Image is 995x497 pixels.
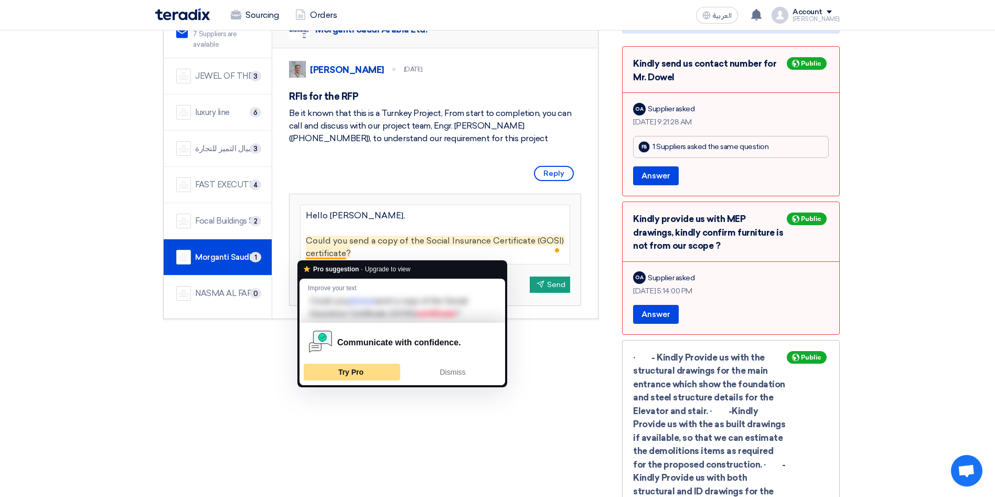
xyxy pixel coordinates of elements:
div: [DATE] 9:21:28 AM [633,117,829,128]
img: company-name [176,141,191,156]
img: Teradix logo [155,8,210,20]
img: company-name [176,105,191,120]
div: FB [638,141,650,153]
span: 3 [250,143,261,154]
textarea: To enrich screen reader interactions, please activate Accessibility in Grammarly extension settings [300,205,570,265]
span: Public [801,354,821,361]
div: Account [793,8,822,17]
span: 2 [250,216,261,226]
span: 4 [250,179,261,190]
h5: RFIs for the RFP [289,90,581,103]
div: Morganti Saudi Arabia Ltd. [195,251,259,263]
div: Kindly provide us with MEP drawings, kindly confirm furniture is not from our scope ? [633,213,829,253]
span: 7 Suppliers are available [193,29,259,49]
div: FAST EXECUTION [195,179,259,191]
img: profile_test.png [772,7,788,24]
div: 1 Suppliers asked the same question [652,143,768,152]
img: company-name [176,214,191,228]
span: 0 [250,288,261,299]
span: 6 [250,107,261,118]
div: JEWEL OF THE CRADLE [195,70,259,82]
a: Sourcing [222,4,287,27]
button: العربية [696,7,738,24]
div: Be it known that this is a Turnkey Project, From start to completion, you can call and discuss wi... [289,107,581,145]
img: company-name [176,177,191,192]
img: company-name [176,69,191,83]
span: Public [801,215,821,223]
span: Public [801,60,821,67]
img: company-name [176,250,191,265]
a: Orders [287,4,345,27]
button: Answer [633,305,679,324]
span: العربية [713,12,732,19]
img: IMG_1753965247717.jpg [289,61,306,78]
div: NASMA AL FARIS CONTRACTING CO [195,288,259,300]
div: [PERSON_NAME] [310,64,384,76]
div: شركة اميال التميز للتجارة [195,143,259,155]
div: Supplier asked [648,103,694,114]
span: Reply [534,166,574,181]
span: 3 [250,71,261,81]
button: Send [530,277,570,293]
div: luxury line [195,107,230,119]
div: OA [633,103,646,115]
img: company-name [176,286,191,301]
div: Kindly send us contact number for Mr. Dowel [633,57,829,84]
div: Focal Buildings Solutions (FBS) [195,215,259,227]
span: 1 [250,252,261,262]
div: [PERSON_NAME] [793,16,840,22]
div: [DATE] [404,65,423,74]
div: Open chat [951,455,982,487]
div: OA [633,271,646,284]
div: Supplier asked [648,272,694,283]
button: Answer [633,166,679,185]
div: [DATE] 5:14:00 PM [633,285,829,297]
